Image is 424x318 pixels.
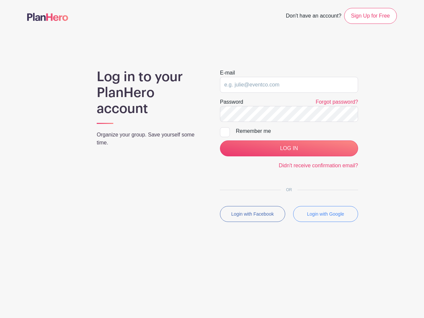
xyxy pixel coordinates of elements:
small: Login with Google [307,211,344,217]
a: Didn't receive confirmation email? [279,163,358,168]
button: Login with Google [293,206,358,222]
a: Forgot password? [316,99,358,105]
p: Organize your group. Save yourself some time. [97,131,204,147]
span: OR [281,187,297,192]
label: Password [220,98,243,106]
input: LOG IN [220,140,358,156]
input: e.g. julie@eventco.com [220,77,358,93]
button: Login with Facebook [220,206,285,222]
small: Login with Facebook [231,211,274,217]
div: Remember me [236,127,358,135]
a: Sign Up for Free [344,8,397,24]
label: E-mail [220,69,235,77]
img: logo-507f7623f17ff9eddc593b1ce0a138ce2505c220e1c5a4e2b4648c50719b7d32.svg [27,13,68,21]
h1: Log in to your PlanHero account [97,69,204,117]
span: Don't have an account? [286,9,342,24]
